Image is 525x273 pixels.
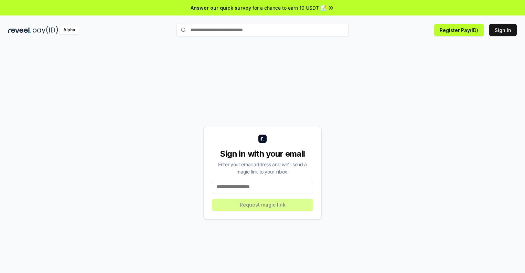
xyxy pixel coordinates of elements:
img: pay_id [33,26,58,34]
img: logo_small [258,135,267,143]
div: Enter your email address and we’ll send a magic link to your inbox. [212,161,313,175]
button: Register Pay(ID) [434,24,484,36]
span: for a chance to earn 10 USDT 📝 [253,4,326,11]
div: Alpha [60,26,79,34]
span: Answer our quick survey [191,4,251,11]
img: reveel_dark [8,26,31,34]
div: Sign in with your email [212,148,313,159]
button: Sign In [489,24,517,36]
